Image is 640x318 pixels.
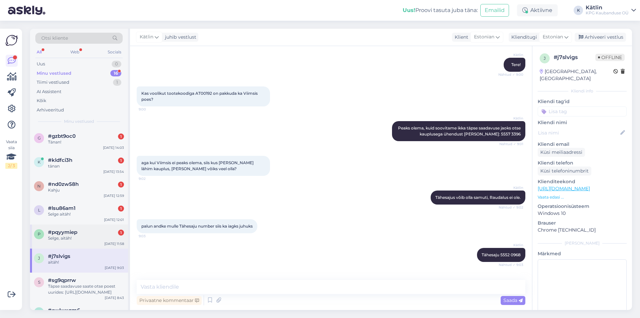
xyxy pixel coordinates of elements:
span: k [38,160,41,165]
span: Saada [503,297,523,303]
span: #gzbt9oc0 [48,133,76,139]
div: Tiimi vestlused [37,79,69,86]
span: n [37,184,41,189]
span: Minu vestlused [64,118,94,124]
div: Kahju [48,187,124,193]
span: s [38,280,40,285]
div: Socials [106,48,123,56]
div: Kõik [37,97,46,104]
span: 9:00 [139,107,164,112]
button: Emailid [480,4,509,17]
span: Kas voolikut tootekoodiga AT00192 on pakkuda ka Viimsis poes? [141,91,259,102]
div: 1 [118,157,124,164]
div: [DATE] 11:58 [104,241,124,246]
span: j [544,56,546,61]
div: AI Assistent [37,88,61,95]
div: juhib vestlust [162,34,196,41]
span: #j7slvigs [48,253,70,259]
div: [PERSON_NAME] [538,240,627,246]
p: Kliendi tag'id [538,98,627,105]
div: Arhiveeritud [37,107,64,113]
div: 1 [113,79,121,86]
span: j [38,256,40,261]
a: [URL][DOMAIN_NAME] [538,186,590,192]
span: Nähtud ✓ 9:03 [498,262,523,267]
div: All [35,48,43,56]
img: Askly Logo [5,34,18,47]
span: Tere! [511,62,521,67]
span: Estonian [474,33,494,41]
p: Märkmed [538,250,627,257]
div: aitäh! [48,259,124,265]
span: e [38,310,40,315]
div: [GEOGRAPHIC_DATA], [GEOGRAPHIC_DATA] [540,68,613,82]
div: Klienditugi [509,34,537,41]
p: Chrome [TECHNICAL_ID] [538,227,627,234]
span: Kätlin [140,33,153,41]
div: 1 [118,133,124,139]
div: Privaatne kommentaar [137,296,202,305]
b: Uus! [403,7,415,13]
div: 1 [118,206,124,212]
div: Uus [37,61,45,67]
div: [DATE] 14:03 [103,145,124,150]
input: Lisa nimi [538,129,619,136]
p: Kliendi telefon [538,160,627,167]
div: 2 / 3 [5,163,17,169]
div: Aktiivne [517,4,558,16]
span: Kätlin [498,116,523,121]
span: Nähtud ✓ 9:00 [498,72,523,77]
div: 0 [112,61,121,67]
div: Minu vestlused [37,70,71,77]
span: Nähtud ✓ 9:02 [498,205,523,210]
a: KätlinKPG Kaubanduse OÜ [586,5,636,16]
p: Klienditeekond [538,178,627,185]
div: 16 [110,70,121,77]
p: Operatsioonisüsteem [538,203,627,210]
span: #nd0zw58h [48,181,79,187]
span: p [38,232,41,237]
span: #kldfci3h [48,157,72,163]
span: #sg9qprrw [48,277,76,283]
div: Klient [452,34,468,41]
div: Selge aitäh! [48,211,124,217]
span: Kätlin [498,52,523,57]
p: Kliendi email [538,141,627,148]
span: #ewlwxgm6 [48,307,80,313]
span: Otsi kliente [41,35,68,42]
div: Proovi tasuta juba täna: [403,6,478,14]
div: 1 [118,182,124,188]
span: g [38,135,41,140]
div: # j7slvigs [554,53,595,61]
div: Tänan! [48,139,124,145]
p: Kliendi nimi [538,119,627,126]
div: Kliendi info [538,88,627,94]
div: Küsi meiliaadressi [538,148,585,157]
span: 9:03 [139,234,164,239]
div: Täpse saadavuse saate otse poest uurides: [URL][DOMAIN_NAME] [48,283,124,295]
span: l [38,208,40,213]
p: Vaata edasi ... [538,194,627,200]
span: Peaks olema, kuid soovitame ikka täpse saadavuse jaoks otse kauplusega ühendust [PERSON_NAME]: 55... [398,125,522,136]
span: Tähesajus võib olla samuti, Raudalus ei ole. [435,195,521,200]
div: KPG Kaubanduse OÜ [586,10,629,16]
div: Küsi telefoninumbrit [538,167,591,176]
span: #lsu86am1 [48,205,76,211]
div: K [574,6,583,15]
span: Tähesaju 5552 0968 [482,252,521,257]
p: Brauser [538,220,627,227]
div: tänan [48,163,124,169]
span: Estonian [543,33,563,41]
div: [DATE] 13:54 [103,169,124,174]
span: #pqyymiep [48,229,77,235]
span: Kätlin [498,185,523,190]
span: Offline [595,54,625,61]
div: [DATE] 12:01 [104,217,124,222]
span: 9:02 [139,176,164,181]
div: Web [69,48,81,56]
span: aga kui Viimsis ei peaks olema, siis kus [PERSON_NAME] lähim kauplus, [PERSON_NAME] võiks veel olla? [141,160,255,171]
input: Lisa tag [538,106,627,116]
div: [DATE] 12:59 [104,193,124,198]
div: [DATE] 9:03 [105,265,124,270]
span: Nähtud ✓ 9:01 [498,141,523,146]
